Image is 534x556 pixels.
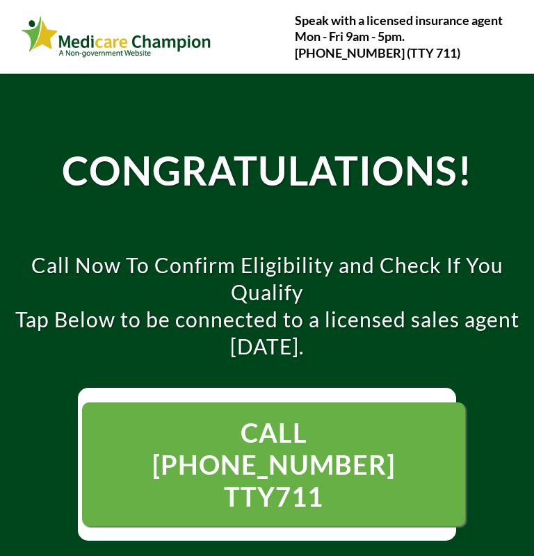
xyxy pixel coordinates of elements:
[295,45,460,60] strong: [PHONE_NUMBER] (TTY 711)
[62,147,473,194] strong: CONGRATULATIONS!
[295,13,503,44] strong: Speak with a licensed insurance agent Mon - Fri 9am - 5pm.
[14,252,520,360] p: Call Now To Confirm Eligibility and Check If You Qualify Tap Below to be connected to a licensed ...
[152,416,395,512] span: CALL [PHONE_NUMBER] TTY711
[21,13,212,60] img: Webinar
[82,402,465,526] a: CALL 1- 844-594-3043 TTY711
